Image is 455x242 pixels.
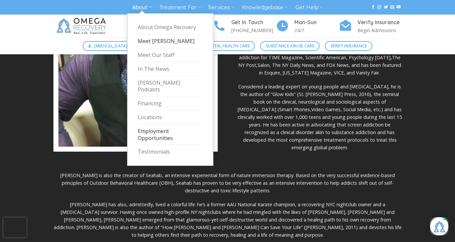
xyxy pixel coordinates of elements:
[138,62,203,76] a: In The News
[138,48,203,62] a: Meet Our Staff
[138,21,203,34] a: About Omega Recovery
[397,5,401,10] a: Follow on YouTube
[138,76,203,97] a: [PERSON_NAME] Podcasts
[260,41,320,51] a: Substance Abuse Care
[295,1,323,14] a: Get Help
[339,18,402,34] a: Verify Insurance Begin Admissions
[53,171,402,194] p: [PERSON_NAME] is also the creator of Seahab, an intensive experiential form of nature immersion t...
[53,201,402,239] p: [PERSON_NAME] has also, admittedly, lived a colorful life: he’s a former AAU National Karate cham...
[208,1,234,14] a: Services
[200,41,255,51] a: Mental Health Care
[294,26,339,34] p: 24/7
[377,5,381,10] a: Follow on Instagram
[159,1,201,14] a: Treatment For
[213,18,276,34] a: Get In Touch [PHONE_NUMBER]
[357,18,402,27] h4: Verify Insurance
[331,43,367,49] span: Verify Insurance
[231,18,276,27] h4: Get In Touch
[138,124,203,145] a: Employment Opportunities
[384,5,388,10] a: Follow on Twitter
[311,106,341,113] a: Video Games
[266,43,314,49] span: Substance Abuse Care
[53,15,112,38] img: Omega Recovery
[138,111,203,124] a: Locations
[357,26,402,34] p: Begin Admissions
[138,145,203,159] a: Testimonials
[294,18,339,27] h4: Mon-Sun
[325,41,372,51] a: Verify Insurance
[83,41,133,51] a: [MEDICAL_DATA]
[371,5,375,10] a: Follow on Facebook
[390,5,394,10] a: Send us an email
[206,43,250,49] span: Mental Health Care
[238,83,402,151] p: Considered a leading expert on young people and [MEDICAL_DATA], he is the author of “Glow Kids” (...
[138,97,203,111] a: Financing
[94,43,127,49] span: [MEDICAL_DATA]
[231,26,276,34] p: [PHONE_NUMBER]
[132,1,152,14] a: About
[238,38,402,76] p: He has appeared on ABC’s 20/20, Good Morning America, the CBS Evening News, FOX & Friends, NPR, G...
[242,1,288,14] a: Knowledgebase
[138,34,203,48] a: Meet [PERSON_NAME]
